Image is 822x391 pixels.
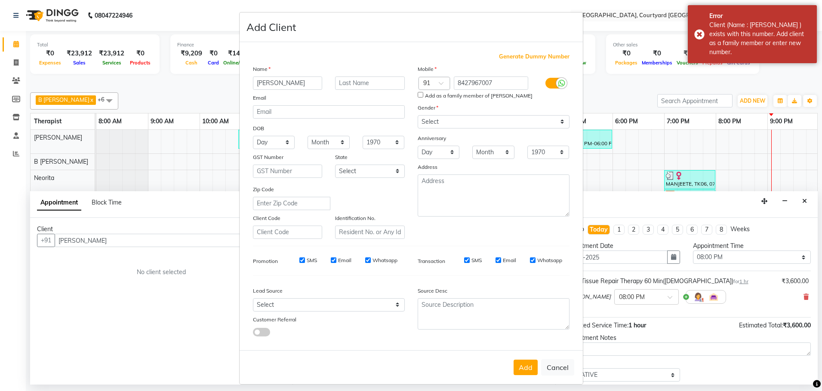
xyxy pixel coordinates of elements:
[253,165,323,178] input: GST Number
[418,257,445,265] label: Transaction
[253,125,264,132] label: DOB
[253,65,271,73] label: Name
[335,226,405,239] input: Resident No. or Any Id
[514,360,538,375] button: Add
[253,197,330,210] input: Enter Zip Code
[246,19,296,35] h4: Add Client
[253,94,266,102] label: Email
[253,287,283,295] label: Lead Source
[418,163,437,171] label: Address
[253,76,323,90] input: First Name
[253,226,323,239] input: Client Code
[418,104,438,112] label: Gender
[253,186,274,193] label: Zip Code
[418,134,446,142] label: Anniversary
[425,92,533,100] label: Add as a family member of [PERSON_NAME]
[537,257,562,264] label: Whatsapp
[307,257,317,264] label: SMS
[373,257,397,264] label: Whatsapp
[335,153,348,161] label: State
[253,105,405,119] input: Email
[253,316,296,324] label: Customer Referral
[253,153,283,161] label: GST Number
[541,359,574,376] button: Cancel
[335,76,405,90] input: Last Name
[418,287,447,295] label: Source Desc
[335,214,376,222] label: Identification No.
[499,52,570,61] span: Generate Dummy Number
[454,76,528,90] input: Mobile
[418,65,437,73] label: Mobile
[338,257,351,264] label: Email
[471,257,482,264] label: SMS
[503,257,516,264] label: Email
[253,257,278,265] label: Promotion
[253,214,280,222] label: Client Code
